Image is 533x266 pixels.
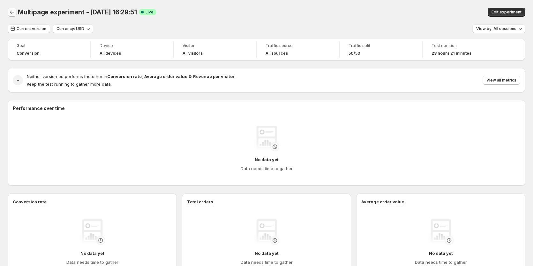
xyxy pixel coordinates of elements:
[483,76,520,85] button: View all metrics
[183,43,247,57] a: VisitorAll visitors
[142,74,143,79] strong: ,
[492,10,522,15] span: Edit experiment
[429,250,453,256] h4: No data yet
[146,10,154,15] span: Live
[18,8,137,16] span: Multipage experiment - [DATE] 16:29:51
[53,24,93,33] button: Currency: USD
[80,250,104,256] h4: No data yet
[428,219,454,245] img: No data yet
[27,74,236,79] span: Neither version outperforms the other in .
[361,199,404,205] h3: Average order value
[183,51,203,56] h4: All visitors
[189,74,192,79] strong: &
[415,259,467,265] h4: Data needs time to gather
[254,219,279,245] img: No data yet
[266,51,288,56] h4: All sources
[79,219,105,245] img: No data yet
[472,24,525,33] button: View by: All sessions
[8,24,50,33] button: Current version
[254,126,279,151] img: No data yet
[193,74,235,79] strong: Revenue per visitor
[476,26,516,31] span: View by: All sessions
[183,43,247,48] span: Visitor
[107,74,142,79] strong: Conversion rate
[100,43,164,57] a: DeviceAll devices
[432,43,497,57] a: Test duration23 hours 21 minutes
[432,43,497,48] span: Test duration
[17,43,81,48] span: Goal
[17,43,81,57] a: GoalConversion
[187,199,213,205] h3: Total orders
[66,259,118,265] h4: Data needs time to gather
[27,82,112,87] span: Keep the test running to gather more data.
[241,165,293,172] h4: Data needs time to gather
[255,250,279,256] h4: No data yet
[100,43,164,48] span: Device
[13,105,520,112] h2: Performance over time
[349,43,413,48] span: Traffic split
[144,74,187,79] strong: Average order value
[255,156,279,163] h4: No data yet
[241,259,293,265] h4: Data needs time to gather
[349,43,413,57] a: Traffic split50/50
[349,51,360,56] span: 50/50
[432,51,471,56] span: 23 hours 21 minutes
[17,26,46,31] span: Current version
[488,8,525,17] button: Edit experiment
[266,43,330,57] a: Traffic sourceAll sources
[100,51,121,56] h4: All devices
[486,78,516,83] span: View all metrics
[8,8,17,17] button: Back
[17,77,19,83] h2: -
[13,199,47,205] h3: Conversion rate
[17,51,40,56] span: Conversion
[266,43,330,48] span: Traffic source
[56,26,84,31] span: Currency: USD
